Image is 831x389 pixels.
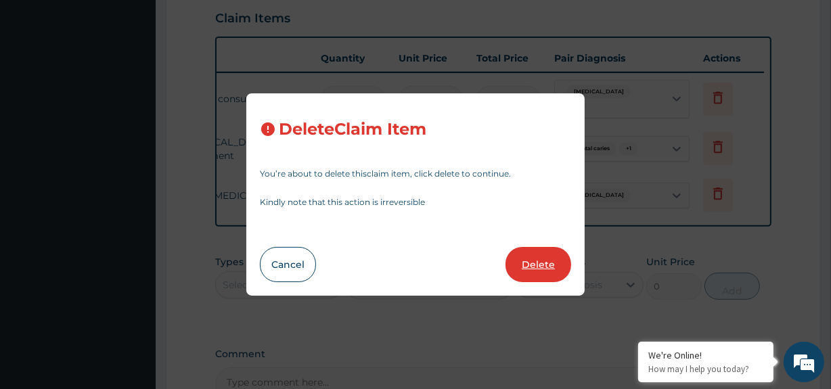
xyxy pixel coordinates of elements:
button: Delete [506,247,571,282]
h3: Delete Claim Item [279,120,426,139]
div: Minimize live chat window [222,7,254,39]
button: Cancel [260,247,316,282]
textarea: Type your message and hit 'Enter' [7,252,258,299]
p: How may I help you today? [648,363,763,375]
div: Chat with us now [70,76,227,93]
span: We're online! [78,112,187,248]
div: We're Online! [648,349,763,361]
p: Kindly note that this action is irreversible [260,198,571,206]
p: You’re about to delete this claim item , click delete to continue. [260,170,571,178]
img: d_794563401_company_1708531726252_794563401 [25,68,55,101]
